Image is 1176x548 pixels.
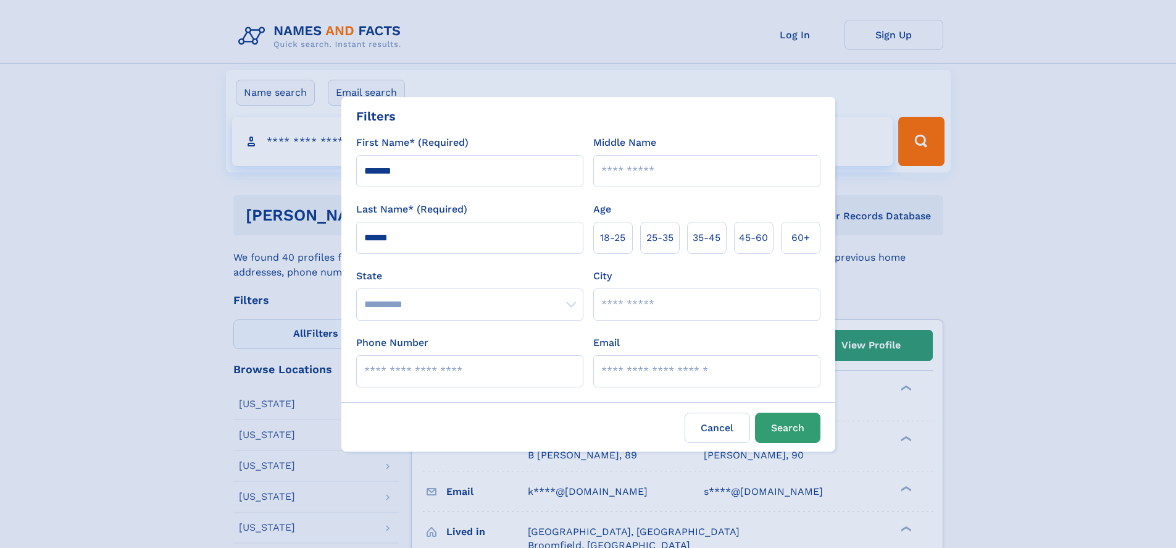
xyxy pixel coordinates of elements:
[646,230,673,245] span: 25‑35
[356,107,396,125] div: Filters
[791,230,810,245] span: 60+
[685,413,750,443] label: Cancel
[593,202,611,217] label: Age
[356,269,583,284] label: State
[356,202,467,217] label: Last Name* (Required)
[356,335,428,350] label: Phone Number
[356,135,469,150] label: First Name* (Required)
[739,230,768,245] span: 45‑60
[600,230,625,245] span: 18‑25
[593,269,612,284] label: City
[755,413,820,443] button: Search
[593,135,656,150] label: Middle Name
[593,335,620,350] label: Email
[693,230,720,245] span: 35‑45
